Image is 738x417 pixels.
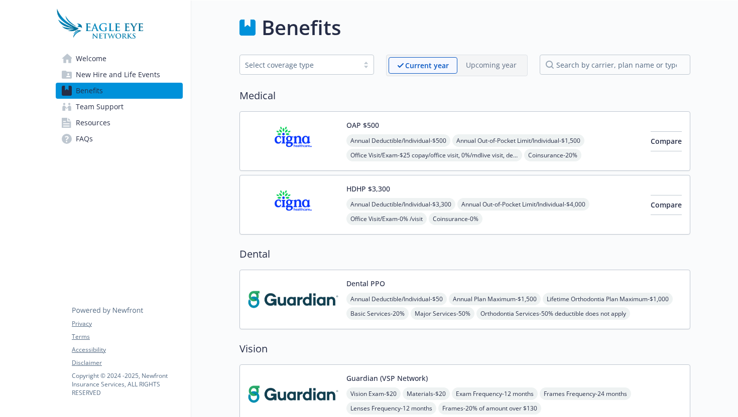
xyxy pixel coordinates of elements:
[72,332,182,341] a: Terms
[403,387,450,400] span: Materials - $20
[72,345,182,354] a: Accessibility
[239,247,690,262] h2: Dental
[262,13,341,43] h1: Benefits
[56,67,183,83] a: New Hire and Life Events
[72,319,182,328] a: Privacy
[76,131,93,147] span: FAQs
[76,115,110,131] span: Resources
[543,293,673,305] span: Lifetime Orthodontia Plan Maximum - $1,000
[651,195,682,215] button: Compare
[457,198,589,211] span: Annual Out-of-Pocket Limit/Individual - $4,000
[346,373,428,383] button: Guardian (VSP Network)
[346,198,455,211] span: Annual Deductible/Individual - $3,300
[76,99,124,115] span: Team Support
[346,120,379,130] button: OAP $500
[56,83,183,99] a: Benefits
[346,307,409,320] span: Basic Services - 20%
[452,387,538,400] span: Exam Frequency - 12 months
[346,278,385,289] button: Dental PPO
[651,136,682,146] span: Compare
[346,402,436,414] span: Lenses Frequency - 12 months
[452,134,584,147] span: Annual Out-of-Pocket Limit/Individual - $1,500
[449,293,541,305] span: Annual Plan Maximum - $1,500
[524,149,581,161] span: Coinsurance - 20%
[248,183,338,226] img: CIGNA carrier logo
[248,373,338,415] img: Guardian carrier logo
[466,60,517,70] p: Upcoming year
[346,387,401,400] span: Vision Exam - $20
[540,55,690,75] input: search by carrier, plan name or type
[346,213,427,225] span: Office Visit/Exam - 0% /visit
[76,83,103,99] span: Benefits
[72,358,182,367] a: Disclaimer
[56,99,183,115] a: Team Support
[346,134,450,147] span: Annual Deductible/Individual - $500
[429,213,482,225] span: Coinsurance - 0%
[56,115,183,131] a: Resources
[76,67,160,83] span: New Hire and Life Events
[346,183,390,194] button: HDHP $3,300
[56,131,183,147] a: FAQs
[245,60,353,70] div: Select coverage type
[346,293,447,305] span: Annual Deductible/Individual - $50
[476,307,630,320] span: Orthodontia Services - 50% deductible does not apply
[457,57,525,74] span: Upcoming year
[56,51,183,67] a: Welcome
[248,120,338,162] img: CIGNA carrier logo
[248,278,338,321] img: Guardian carrier logo
[651,200,682,210] span: Compare
[438,402,541,414] span: Frames - 20% of amount over $130
[239,88,690,103] h2: Medical
[405,60,449,71] p: Current year
[411,307,474,320] span: Major Services - 50%
[346,149,522,161] span: Office Visit/Exam - $25 copay/office visit, 0%/mdlive visit, deductible does not apply
[72,371,182,397] p: Copyright © 2024 - 2025 , Newfront Insurance Services, ALL RIGHTS RESERVED
[239,341,690,356] h2: Vision
[76,51,106,67] span: Welcome
[540,387,631,400] span: Frames Frequency - 24 months
[651,131,682,151] button: Compare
